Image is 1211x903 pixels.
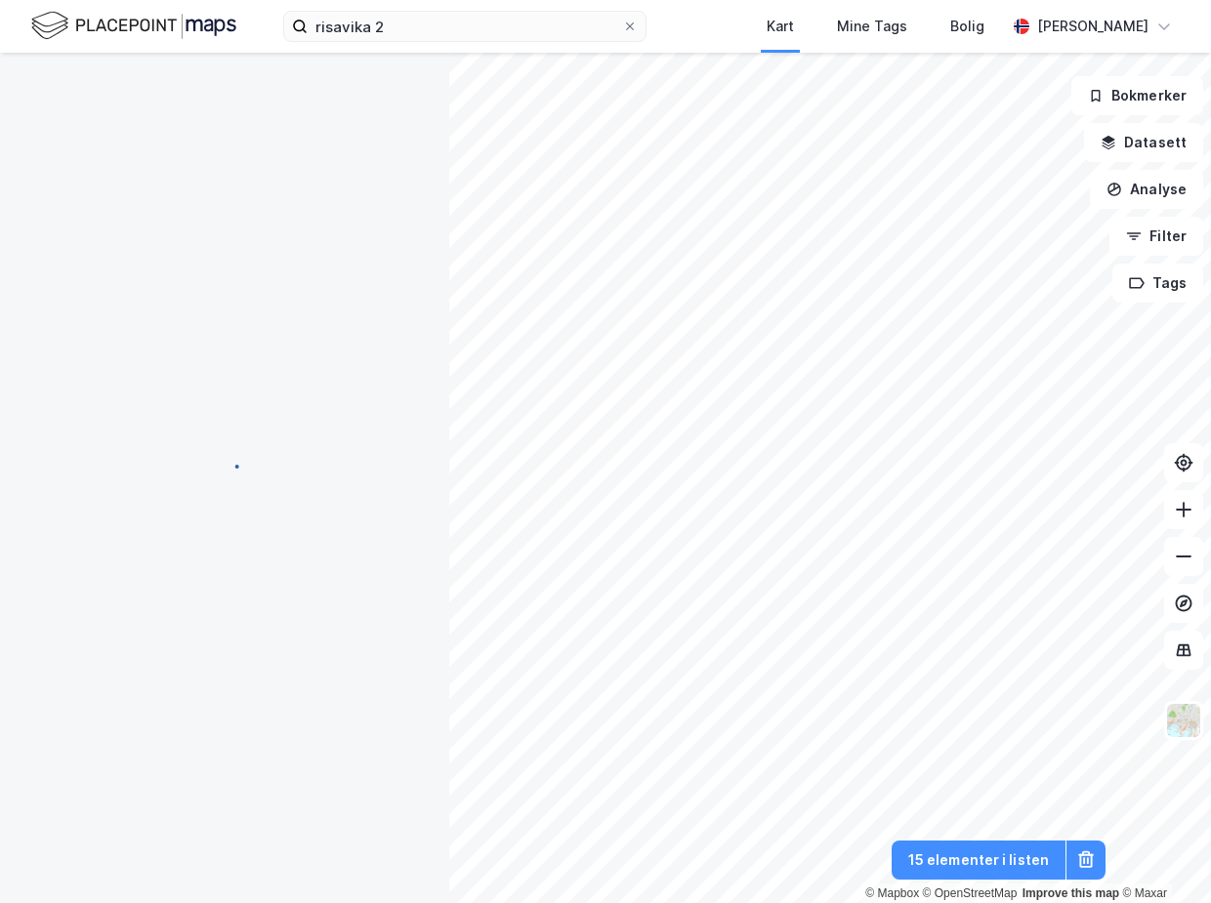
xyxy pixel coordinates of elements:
[1113,809,1211,903] iframe: Chat Widget
[767,15,794,38] div: Kart
[31,9,236,43] img: logo.f888ab2527a4732fd821a326f86c7f29.svg
[950,15,984,38] div: Bolig
[923,886,1018,900] a: OpenStreetMap
[1165,702,1202,739] img: Z
[209,451,240,482] img: spinner.a6d8c91a73a9ac5275cf975e30b51cfb.svg
[837,15,907,38] div: Mine Tags
[1037,15,1148,38] div: [PERSON_NAME]
[865,886,919,900] a: Mapbox
[892,841,1065,880] button: 15 elementer i listen
[308,12,622,41] input: Søk på adresse, matrikkel, gårdeiere, leietakere eller personer
[1090,170,1203,209] button: Analyse
[1109,217,1203,256] button: Filter
[1112,264,1203,303] button: Tags
[1071,76,1203,115] button: Bokmerker
[1084,123,1203,162] button: Datasett
[1023,886,1119,900] a: Improve this map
